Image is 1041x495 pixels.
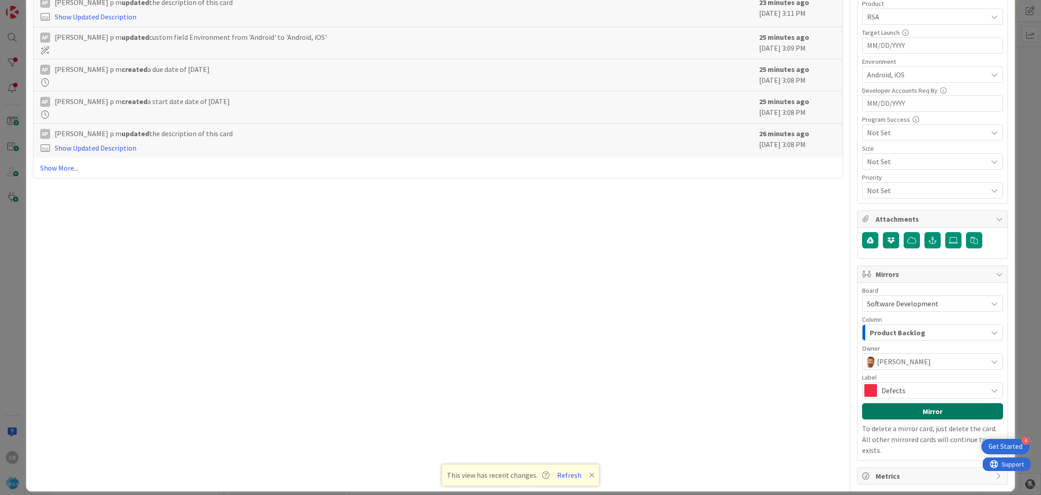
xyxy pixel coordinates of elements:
button: Refresh [554,469,585,481]
div: Environment [862,58,1003,65]
div: Target Launch [862,29,1003,36]
div: 4 [1022,437,1030,445]
div: [DATE] 3:09 PM [759,32,836,54]
div: Size [862,145,1003,152]
div: Ap [40,97,50,107]
div: Product [862,0,1003,7]
input: MM/DD/YYYY [867,96,998,111]
a: Show Updated Description [55,143,136,152]
span: Android, iOS [867,69,987,80]
div: [DATE] 3:08 PM [759,128,836,153]
b: 26 minutes ago [759,129,809,138]
b: 25 minutes ago [759,97,809,106]
span: This view has recent changes. [447,470,549,481]
span: Column [862,316,882,323]
span: Not Set [867,155,983,168]
div: Ap [40,129,50,139]
img: AS [864,355,877,368]
span: Attachments [876,214,991,224]
div: [DATE] 3:08 PM [759,96,836,119]
b: 25 minutes ago [759,65,809,74]
span: [PERSON_NAME] p m a start date date of [DATE] [55,96,230,107]
span: [PERSON_NAME] p m custom field Environment from 'Android' to 'Android, iOS' [55,32,327,43]
a: Show Updated Description [55,12,136,21]
b: updated [122,129,149,138]
div: Program Success [862,116,1003,123]
div: Ap [40,33,50,43]
b: created [122,65,147,74]
span: Not Set [867,127,987,138]
div: Ap [40,65,50,75]
b: updated [122,33,149,42]
div: Get Started [989,442,1022,451]
div: [DATE] 3:08 PM [759,64,836,86]
div: Developer Accounts Req By [862,87,1003,94]
input: MM/DD/YYYY [867,38,998,53]
span: Metrics [876,471,991,481]
span: Owner [862,345,880,352]
span: Not Set [867,184,983,197]
span: Mirrors [876,269,991,280]
b: 25 minutes ago [759,33,809,42]
span: Product Backlog [870,327,925,338]
span: Support [19,1,41,12]
span: [PERSON_NAME] p m a due date of [DATE] [55,64,210,75]
div: Priority [862,174,1003,181]
button: Product Backlog [862,324,1003,341]
span: Board [862,287,878,294]
a: Show More... [40,162,836,173]
p: To delete a mirror card, just delete the card. All other mirrored cards will continue to exists. [862,423,1003,456]
div: Open Get Started checklist, remaining modules: 4 [981,439,1030,454]
span: Software Development [867,299,938,308]
span: Defects [882,384,983,397]
span: [PERSON_NAME] p m the description of this card [55,128,233,139]
span: RSA [867,11,987,22]
button: Mirror [862,403,1003,419]
span: [PERSON_NAME] [877,356,931,367]
span: Label [862,374,877,381]
b: created [122,97,147,106]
